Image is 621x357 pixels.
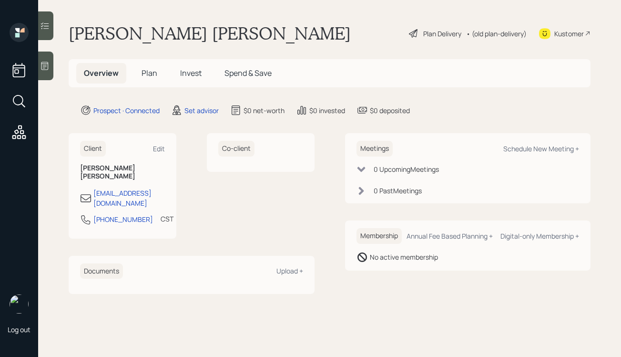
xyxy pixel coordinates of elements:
h6: Co-client [218,141,255,157]
div: [EMAIL_ADDRESS][DOMAIN_NAME] [93,188,165,208]
div: Plan Delivery [423,29,461,39]
span: Invest [180,68,202,78]
h6: Meetings [356,141,393,157]
span: Spend & Save [224,68,272,78]
div: $0 invested [309,105,345,115]
h6: Membership [356,228,402,244]
div: CST [161,214,173,224]
div: • (old plan-delivery) [466,29,527,39]
h1: [PERSON_NAME] [PERSON_NAME] [69,23,351,44]
div: Log out [8,325,31,334]
div: Edit [153,144,165,153]
div: Digital-only Membership + [500,231,579,241]
div: Kustomer [554,29,584,39]
div: 0 Past Meeting s [374,186,422,196]
div: 0 Upcoming Meeting s [374,164,439,174]
div: $0 deposited [370,105,410,115]
div: Prospect · Connected [93,105,160,115]
div: Upload + [276,266,303,275]
div: [PHONE_NUMBER] [93,214,153,224]
div: Set advisor [184,105,219,115]
h6: [PERSON_NAME] [PERSON_NAME] [80,164,165,180]
div: $0 net-worth [244,105,285,115]
div: Annual Fee Based Planning + [407,231,493,241]
h6: Documents [80,263,123,279]
div: No active membership [370,252,438,262]
span: Plan [142,68,157,78]
span: Overview [84,68,119,78]
img: retirable_logo.png [10,294,29,314]
div: Schedule New Meeting + [503,144,579,153]
h6: Client [80,141,106,157]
